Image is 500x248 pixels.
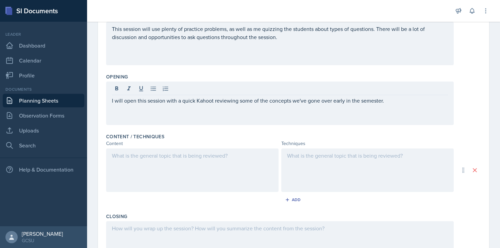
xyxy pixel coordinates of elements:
label: Opening [106,73,128,80]
button: Add [283,195,305,205]
a: Dashboard [3,39,84,52]
a: Planning Sheets [3,94,84,107]
a: Profile [3,69,84,82]
label: Closing [106,213,127,220]
a: Observation Forms [3,109,84,122]
div: Leader [3,31,84,37]
div: GCSU [22,237,63,244]
a: Uploads [3,124,84,137]
label: Content / Techniques [106,133,164,140]
p: I will open this session with a quick Kahoot reviewing some of the concepts we've gone over early... [112,96,448,105]
div: Documents [3,86,84,92]
div: Techniques [281,140,454,147]
div: Content [106,140,279,147]
p: This session will use plenty of practice problems, as well as me quizzing the students about type... [112,25,448,41]
div: Add [286,197,301,202]
a: Calendar [3,54,84,67]
div: Help & Documentation [3,163,84,176]
a: Search [3,139,84,152]
div: [PERSON_NAME] [22,230,63,237]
